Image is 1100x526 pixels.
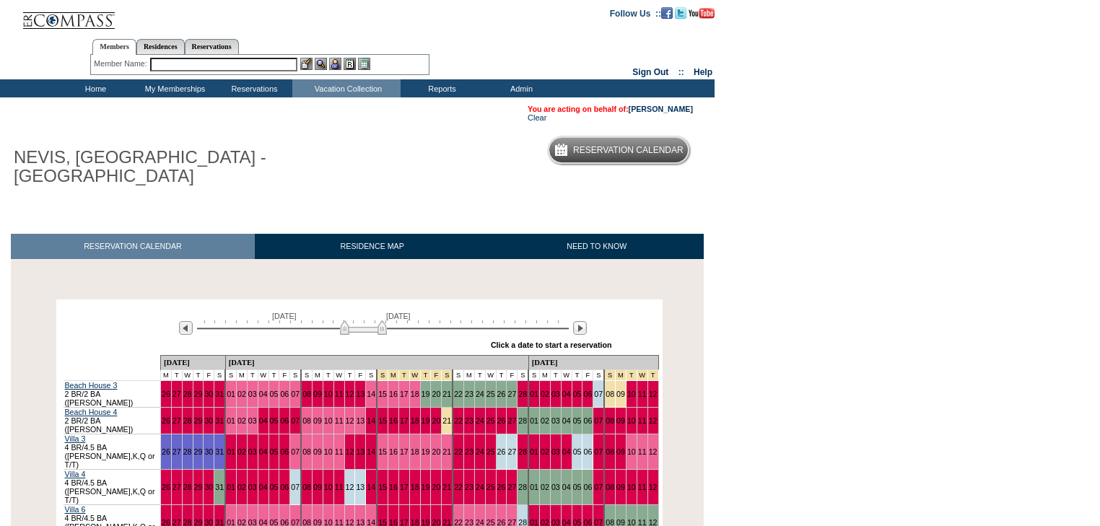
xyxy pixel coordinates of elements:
a: 04 [562,483,571,491]
a: 10 [324,390,333,398]
a: 11 [638,390,647,398]
a: 02 [237,390,246,398]
td: Vacation Collection [292,79,401,97]
a: 07 [291,447,300,456]
a: 13 [356,416,365,425]
a: 03 [551,416,560,425]
td: T [269,370,279,381]
a: 06 [583,390,592,398]
a: 30 [204,483,213,491]
a: 07 [291,416,300,425]
a: 05 [573,447,582,456]
img: Impersonate [329,58,341,70]
a: 23 [465,416,473,425]
a: 30 [204,390,213,398]
a: 11 [638,483,647,491]
a: 26 [162,447,170,456]
a: 07 [594,483,603,491]
a: 01 [227,483,235,491]
a: 11 [335,447,344,456]
a: Follow us on Twitter [675,8,686,17]
a: 28 [183,390,192,398]
td: [DATE] [225,356,528,370]
a: 28 [518,447,527,456]
a: 16 [389,416,398,425]
a: Villa 4 [65,470,86,478]
a: 26 [497,416,506,425]
a: 25 [486,390,495,398]
a: 03 [248,390,257,398]
a: 23 [465,483,473,491]
a: 03 [551,390,560,398]
a: 25 [486,447,495,456]
a: 27 [173,390,181,398]
a: 24 [476,447,484,456]
a: 11 [335,390,344,398]
a: Become our fan on Facebook [661,8,673,17]
td: T [247,370,258,381]
a: 09 [616,483,625,491]
a: 18 [411,447,419,456]
a: [PERSON_NAME] [629,105,693,113]
td: W [258,370,269,381]
a: 21 [442,416,451,425]
a: 09 [313,483,322,491]
a: 13 [356,390,365,398]
a: 19 [422,447,430,456]
a: 05 [270,390,279,398]
a: 29 [194,390,203,398]
td: T [344,370,355,381]
a: 04 [562,390,571,398]
a: 10 [627,416,636,425]
a: 11 [638,416,647,425]
a: 27 [507,416,516,425]
a: 01 [227,390,235,398]
img: Follow us on Twitter [675,7,686,19]
a: 06 [583,483,592,491]
td: F [279,370,290,381]
a: 06 [583,416,592,425]
td: T [171,370,182,381]
td: S [290,370,301,381]
a: 02 [237,416,246,425]
a: 02 [541,447,549,456]
a: 28 [183,416,192,425]
span: [DATE] [386,312,411,320]
a: 01 [227,447,235,456]
a: 12 [649,447,658,456]
a: 11 [335,483,344,491]
a: 02 [237,483,246,491]
a: 20 [432,416,440,425]
a: 07 [291,483,300,491]
img: b_calculator.gif [358,58,370,70]
a: 28 [518,483,527,491]
a: 02 [541,483,549,491]
a: 06 [280,447,289,456]
a: 03 [248,447,257,456]
a: NEED TO KNOW [489,234,704,259]
td: Admin [480,79,559,97]
a: 28 [183,447,192,456]
a: 06 [280,416,289,425]
a: 26 [497,390,506,398]
td: M [160,370,171,381]
img: Previous [179,321,193,335]
a: 05 [270,447,279,456]
a: 10 [324,416,333,425]
a: 23 [465,390,473,398]
a: 14 [367,416,375,425]
a: 23 [465,447,473,456]
a: 02 [541,416,549,425]
a: 12 [649,483,658,491]
td: Reports [401,79,480,97]
img: b_edit.gif [300,58,313,70]
a: 13 [356,483,365,491]
a: Villa 6 [65,505,86,514]
a: 02 [541,390,549,398]
a: 26 [162,390,170,398]
a: 25 [486,416,495,425]
a: 29 [194,447,203,456]
a: Subscribe to our YouTube Channel [689,8,715,17]
a: 31 [215,483,224,491]
a: 01 [530,416,538,425]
